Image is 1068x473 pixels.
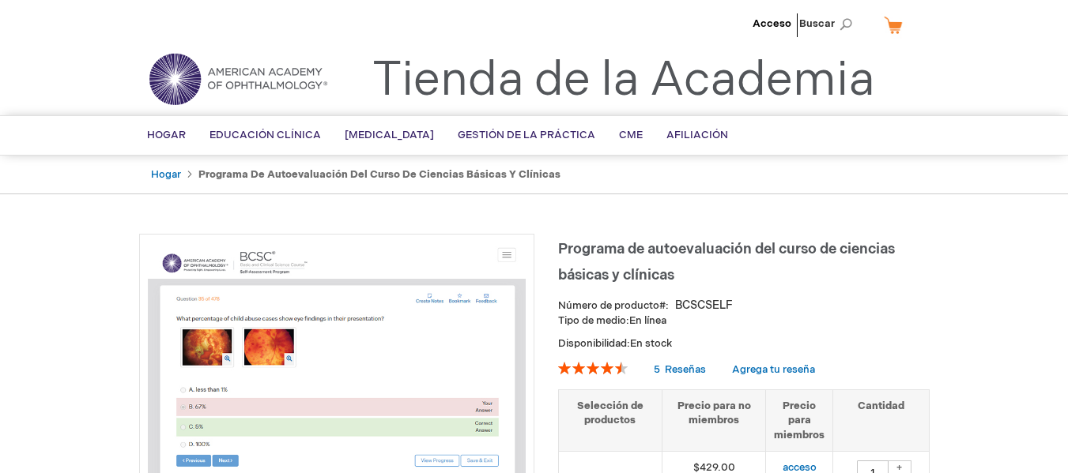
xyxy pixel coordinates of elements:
[558,241,895,283] font: Programa de autoevaluación del curso de ciencias básicas y clínicas
[458,129,595,141] font: Gestión de la práctica
[753,17,791,30] a: Acceso
[666,129,728,141] font: Afiliación
[619,129,643,141] font: CME
[654,363,660,376] font: 5
[654,363,708,376] a: 5 Reseñas
[558,337,630,350] font: Disponibilidad:
[732,363,815,376] a: Agrega tu reseña
[677,400,751,427] font: Precio para no miembros
[151,168,181,181] a: Hogar
[209,129,321,141] font: Educación clínica
[629,314,666,327] font: En línea
[198,168,560,181] font: Programa de autoevaluación del curso de ciencias básicas y clínicas
[558,314,629,327] font: Tipo de medio:
[577,400,643,427] font: Selección de productos
[630,337,672,350] font: En stock
[558,362,628,374] div: 92%
[665,363,706,376] font: Reseñas
[372,52,875,109] a: Tienda de la Academia
[345,129,434,141] font: [MEDICAL_DATA]
[675,298,733,312] font: BCSCSELF
[774,400,825,441] font: Precio para miembros
[558,299,659,312] font: Número de producto
[799,17,835,30] font: Buscar
[147,129,186,141] font: Hogar
[858,400,904,412] font: Cantidad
